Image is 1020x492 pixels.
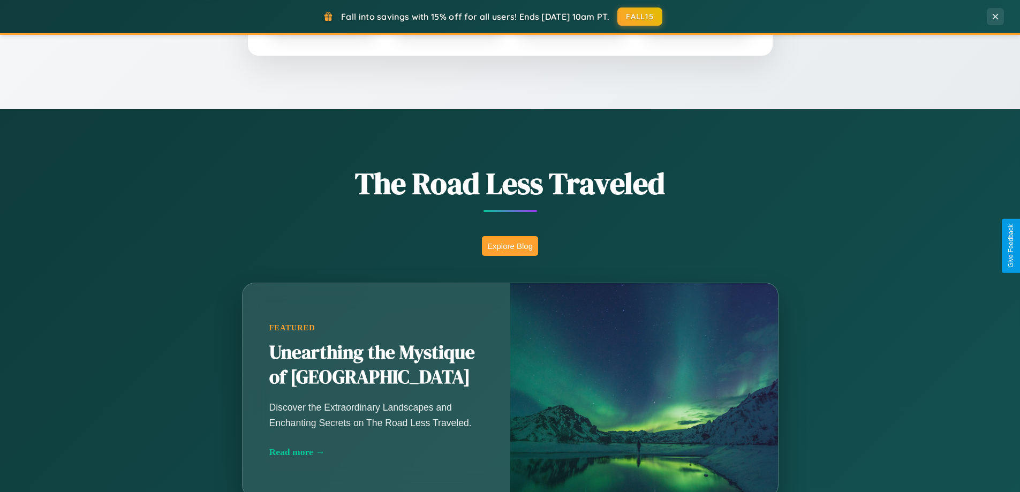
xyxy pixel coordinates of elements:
div: Read more → [269,446,483,458]
span: Fall into savings with 15% off for all users! Ends [DATE] 10am PT. [341,11,609,22]
div: Featured [269,323,483,332]
div: Give Feedback [1007,224,1015,268]
h2: Unearthing the Mystique of [GEOGRAPHIC_DATA] [269,340,483,390]
p: Discover the Extraordinary Landscapes and Enchanting Secrets on The Road Less Traveled. [269,400,483,430]
button: Explore Blog [482,236,538,256]
button: FALL15 [617,7,662,26]
h1: The Road Less Traveled [189,163,832,204]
